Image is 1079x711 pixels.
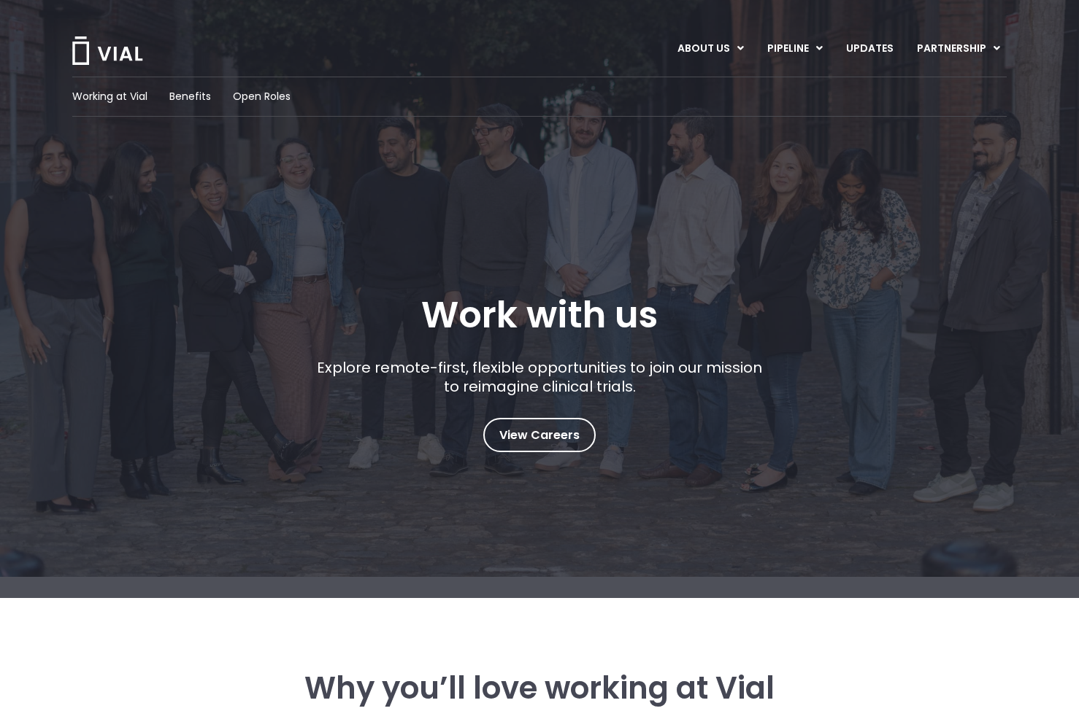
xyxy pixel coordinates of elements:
[756,36,834,61] a: PIPELINEMenu Toggle
[666,36,755,61] a: ABOUT USMenu Toggle
[312,358,768,396] p: Explore remote-first, flexible opportunities to join our mission to reimagine clinical trials.
[233,89,291,104] a: Open Roles
[421,294,658,336] h1: Work with us
[499,426,580,445] span: View Careers
[483,418,596,452] a: View Careers
[72,89,147,104] a: Working at Vial
[71,36,144,65] img: Vial Logo
[152,671,927,706] h3: Why you’ll love working at Vial
[169,89,211,104] a: Benefits
[834,36,905,61] a: UPDATES
[905,36,1012,61] a: PARTNERSHIPMenu Toggle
